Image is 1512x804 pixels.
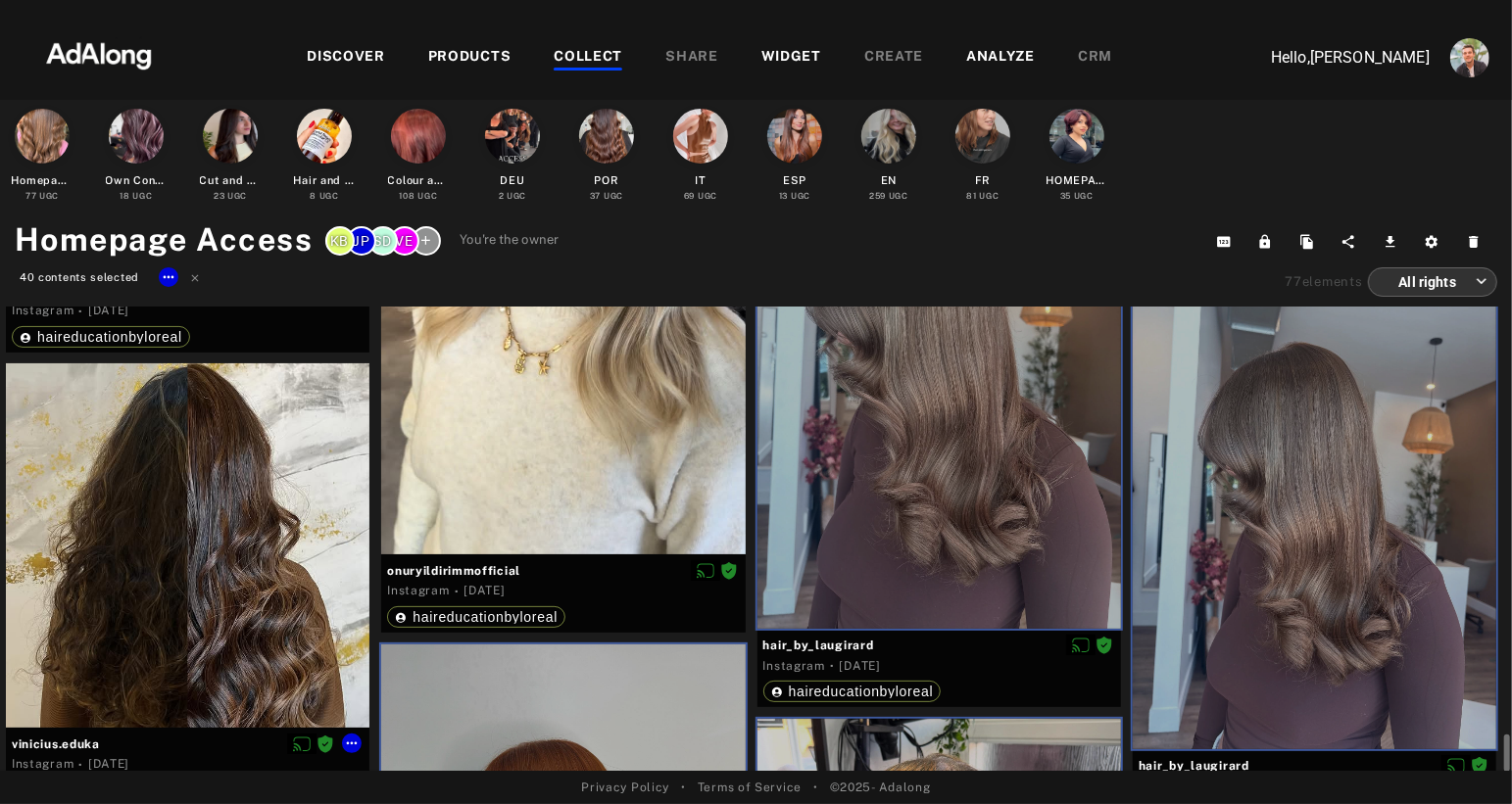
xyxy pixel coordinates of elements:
[88,304,129,317] time: 2025-10-02T16:15:00.000Z
[388,172,450,189] div: Colour and Lightening
[1047,172,1108,189] div: HOMEPAGE TEST
[20,271,139,283] span: 40 contents selected
[698,779,802,796] a: Terms of Service
[684,190,717,203] div: UGC
[1331,228,1373,256] button: Share
[387,582,449,599] div: Instagram
[864,46,923,70] div: CREATE
[12,172,73,189] div: Homepage Access
[499,191,505,201] span: 2
[1386,256,1488,307] div: All rights
[395,610,558,624] div: haireducationbyloreal
[881,172,897,189] div: EN
[12,302,73,319] div: Instagram
[78,304,83,319] span: ·
[78,757,83,773] span: ·
[13,24,185,83] img: 63233d7d88ed69de3c212112c67096b6.png
[681,779,686,796] span: •
[975,172,991,189] div: FR
[830,779,931,796] span: © 2025 - Adalong
[684,191,695,201] span: 69
[347,226,376,256] div: Jade.P
[1096,638,1113,651] span: Rights agreed
[413,609,558,625] span: haireducationbyloreal
[428,46,512,70] div: PRODUCTS
[590,191,601,201] span: 37
[37,329,182,345] span: haireducationbyloreal
[1060,190,1094,203] div: UGC
[763,657,825,675] div: Instagram
[1445,33,1494,82] button: Account settings
[1456,228,1498,256] button: Delete this collection
[12,735,364,753] span: vinicius.eduka
[500,172,524,189] div: DEU
[1373,228,1415,256] button: Download
[1078,46,1112,70] div: CRM
[779,191,788,201] span: 13
[581,779,669,796] a: Privacy Policy
[15,216,314,263] h1: Homepage Access
[813,779,818,796] span: •
[88,757,129,771] time: 2025-09-29T12:06:49.000Z
[1060,191,1071,201] span: 35
[779,190,810,203] div: UGC
[368,226,398,256] div: Solene.D
[390,226,419,256] div: Valery.E
[1286,274,1302,289] span: 77
[789,684,934,699] span: haireducationbyloreal
[499,190,527,203] div: UGC
[594,172,618,189] div: POR
[691,560,720,581] button: Disable diffusion on this media
[966,46,1035,70] div: ANALYZE
[12,755,73,773] div: Instagram
[25,191,36,201] span: 77
[966,190,999,203] div: UGC
[307,46,385,70] div: DISCOVER
[463,584,505,597] time: 2025-10-01T19:29:09.000Z
[214,190,247,203] div: UGC
[1450,38,1489,77] img: ACg8ocLjEk1irI4XXb49MzUGwa4F_C3PpCyg-3CPbiuLEZrYEA=s96-c
[771,685,934,698] div: haireducationbyloreal
[763,637,1115,654] span: hair_by_laugirard
[1066,635,1096,655] button: Disable diffusion on this media
[1414,710,1512,804] iframe: Chat Widget
[214,191,224,201] span: 23
[1139,757,1490,775] span: hair_by_laugirard
[840,659,881,673] time: 2025-10-01T15:27:39.000Z
[1290,228,1332,256] button: Duplicate collection
[966,191,976,201] span: 81
[1286,272,1363,292] div: elements
[400,190,438,203] div: UGC
[294,172,356,189] div: Hair and Scalp Care
[400,191,415,201] span: 108
[461,230,560,250] span: You're the owner
[869,190,908,203] div: UGC
[317,736,334,750] span: Rights agreed
[310,191,317,201] span: 8
[120,191,129,201] span: 18
[720,563,738,577] span: Rights agreed
[1414,228,1456,256] button: Settings
[554,46,622,70] div: COLLECT
[25,190,59,203] div: UGC
[325,226,355,256] div: Khadija.B
[310,190,339,203] div: UGC
[120,190,152,203] div: UGC
[200,172,262,189] div: Cut and Style
[665,46,718,70] div: SHARE
[455,584,460,599] span: ·
[1247,228,1290,256] button: Lock from editing
[869,191,886,201] span: 259
[695,172,706,189] div: IT
[1234,46,1430,70] p: Hello, [PERSON_NAME]
[761,46,821,70] div: WIDGET
[590,190,623,203] div: UGC
[830,658,835,674] span: ·
[783,172,805,189] div: ESP
[287,733,317,754] button: Disable diffusion on this media
[387,562,739,580] span: onuryildirimmofficial
[1206,228,1248,256] button: Copy collection ID
[106,172,168,189] div: Own Content Hair Education
[20,330,182,344] div: haireducationbyloreal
